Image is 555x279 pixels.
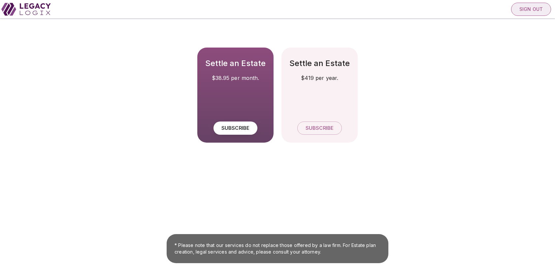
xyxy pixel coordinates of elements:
[289,74,350,82] span: $419 per year.
[511,3,551,16] button: Sign out
[221,125,249,131] span: Subscribe
[213,122,257,135] button: Subscribe
[297,122,342,135] button: Subscribe
[306,125,334,131] span: Subscribe
[519,6,543,12] span: Sign out
[175,242,380,255] span: * Please note that our services do not replace those offered by a law firm. For Estate plan creat...
[289,58,350,69] h5: Settle an Estate
[205,58,266,69] h5: Settle an Estate
[205,74,266,82] span: $38.95 per month.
